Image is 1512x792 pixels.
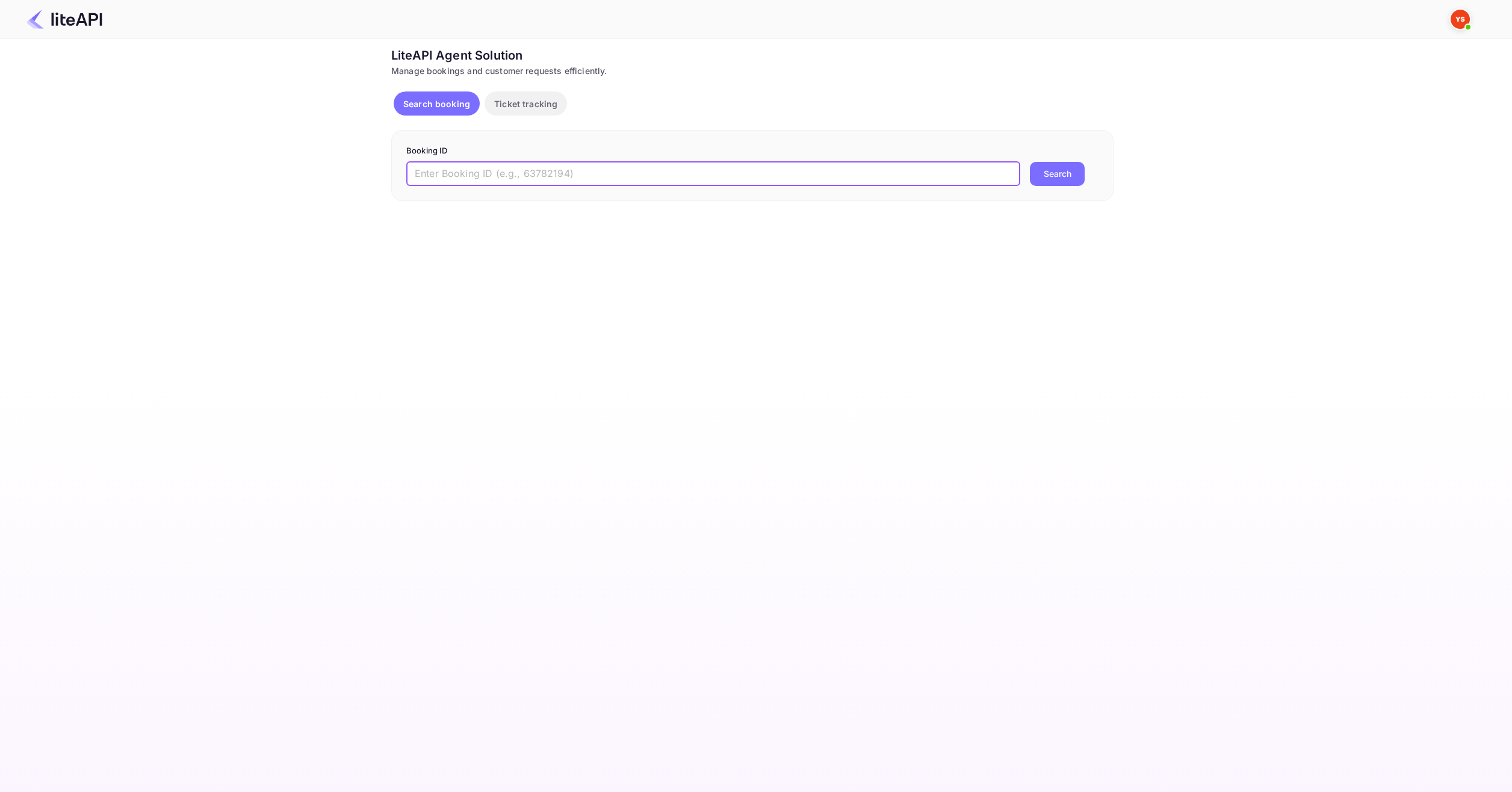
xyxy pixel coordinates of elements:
[406,145,1098,157] p: Booking ID
[1030,162,1085,186] button: Search
[1451,10,1470,29] img: Yandex Support
[403,97,470,110] p: Search booking
[494,97,557,110] p: Ticket tracking
[391,64,1114,77] div: Manage bookings and customer requests efficiently.
[26,10,102,29] img: LiteAPI Logo
[391,46,1114,64] div: LiteAPI Agent Solution
[406,162,1020,186] input: Enter Booking ID (e.g., 63782194)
